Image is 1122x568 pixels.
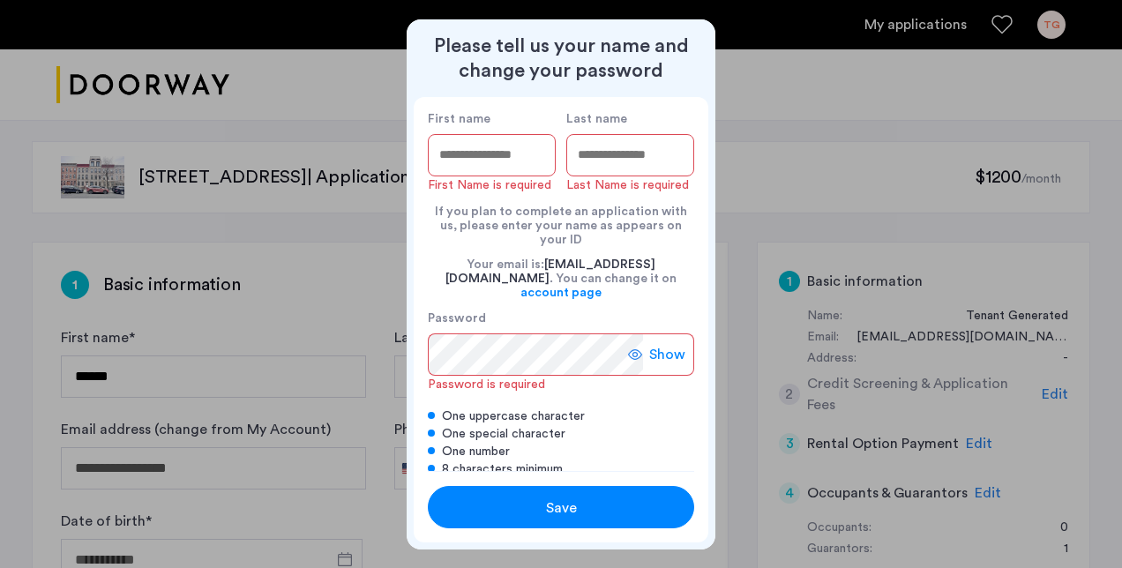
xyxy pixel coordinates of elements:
[428,179,551,191] span: First Name is required
[520,286,602,300] a: account page
[649,344,685,365] span: Show
[428,460,694,478] div: 8 characters minimum
[566,179,689,191] span: Last Name is required
[428,378,545,391] span: Password is required
[428,111,556,127] label: First name
[566,111,694,127] label: Last name
[428,247,694,310] div: Your email is: . You can change it on
[428,407,694,425] div: One uppercase character
[546,497,577,519] span: Save
[428,194,694,247] div: If you plan to complete an application with us, please enter your name as appears on your ID
[428,425,694,443] div: One special character
[428,310,643,326] label: Password
[445,258,655,285] span: [EMAIL_ADDRESS][DOMAIN_NAME]
[428,443,694,460] div: One number
[428,486,694,528] button: button
[414,34,708,83] h2: Please tell us your name and change your password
